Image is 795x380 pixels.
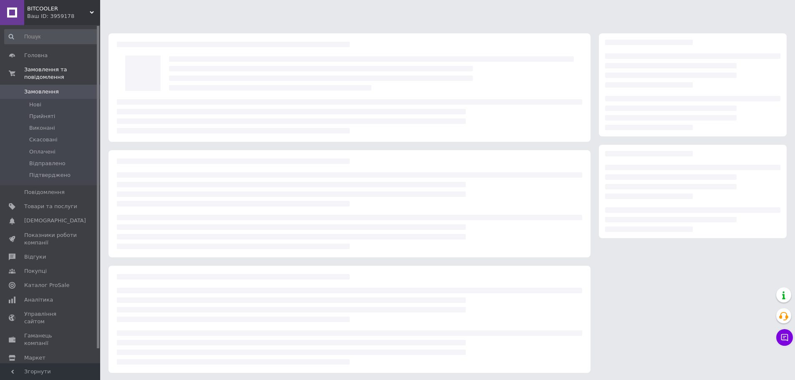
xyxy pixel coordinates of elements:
span: Скасовані [29,136,58,143]
span: Підтверджено [29,171,71,179]
span: Маркет [24,354,45,362]
span: Управління сайтом [24,310,77,325]
span: BITCOOLER [27,5,90,13]
span: Прийняті [29,113,55,120]
input: Пошук [4,29,98,44]
span: Показники роботи компанії [24,232,77,247]
span: Відгуки [24,253,46,261]
span: Виконані [29,124,55,132]
span: Відправлено [29,160,66,167]
span: Головна [24,52,48,59]
span: Замовлення [24,88,59,96]
span: Каталог ProSale [24,282,69,289]
div: Ваш ID: 3959178 [27,13,100,20]
button: Чат з покупцем [776,329,793,346]
span: Гаманець компанії [24,332,77,347]
span: Оплачені [29,148,56,156]
span: Товари та послуги [24,203,77,210]
span: Покупці [24,267,47,275]
span: Нові [29,101,41,108]
span: [DEMOGRAPHIC_DATA] [24,217,86,224]
span: Аналітика [24,296,53,304]
span: Замовлення та повідомлення [24,66,100,81]
span: Повідомлення [24,189,65,196]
